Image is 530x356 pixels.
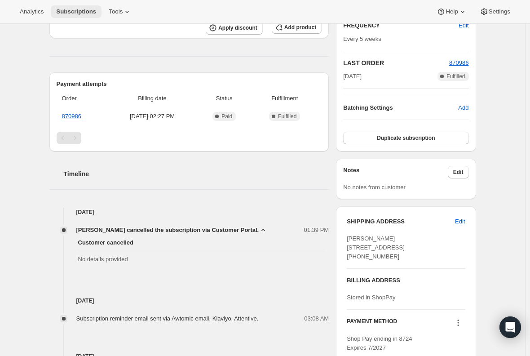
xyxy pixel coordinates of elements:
[453,101,474,115] button: Add
[218,24,257,31] span: Apply discount
[56,8,96,15] span: Subscriptions
[272,21,322,34] button: Add product
[453,18,474,33] button: Edit
[76,226,259,235] span: [PERSON_NAME] cancelled the subscription via Customer Portal.
[78,255,326,264] span: No details provided
[499,316,521,338] div: Open Intercom Messenger
[51,5,102,18] button: Subscriptions
[343,58,449,67] h2: LAST ORDER
[304,226,329,235] span: 01:39 PM
[343,36,381,42] span: Every 5 weeks
[347,294,395,301] span: Stored in ShopPay
[489,8,510,15] span: Settings
[347,235,405,260] span: [PERSON_NAME] [STREET_ADDRESS] [PHONE_NUMBER]
[109,8,123,15] span: Tools
[304,314,329,323] span: 03:08 AM
[206,21,263,35] button: Apply discount
[455,217,465,226] span: Edit
[343,132,468,144] button: Duplicate subscription
[14,5,49,18] button: Analytics
[201,94,247,103] span: Status
[446,8,458,15] span: Help
[109,112,195,121] span: [DATE] · 02:27 PM
[78,238,326,247] span: Customer cancelled
[253,94,316,103] span: Fulfillment
[347,276,465,285] h3: BILLING ADDRESS
[284,24,316,31] span: Add product
[64,169,329,178] h2: Timeline
[347,335,412,351] span: Shop Pay ending in 8724 Expires 7/2027
[343,103,458,112] h6: Batching Settings
[377,134,435,142] span: Duplicate subscription
[76,315,259,322] span: Subscription reminder email sent via Awtomic email, Klaviyo, Attentive.
[474,5,516,18] button: Settings
[459,21,468,30] span: Edit
[446,73,465,80] span: Fulfilled
[221,113,232,120] span: Paid
[109,94,195,103] span: Billing date
[448,166,469,178] button: Edit
[450,214,470,229] button: Edit
[76,226,268,235] button: [PERSON_NAME] cancelled the subscription via Customer Portal.
[20,8,44,15] span: Analytics
[343,184,406,191] span: No notes from customer
[343,166,448,178] h3: Notes
[343,21,459,30] h2: FREQUENCY
[449,59,468,66] a: 870986
[347,318,397,330] h3: PAYMENT METHOD
[458,103,468,112] span: Add
[62,113,81,120] a: 870986
[278,113,296,120] span: Fulfilled
[431,5,472,18] button: Help
[449,58,468,67] button: 870986
[57,132,322,144] nav: Pagination
[103,5,137,18] button: Tools
[57,80,322,89] h2: Payment attempts
[49,296,329,305] h4: [DATE]
[57,89,107,108] th: Order
[347,217,455,226] h3: SHIPPING ADDRESS
[453,169,464,176] span: Edit
[49,208,329,217] h4: [DATE]
[343,72,362,81] span: [DATE]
